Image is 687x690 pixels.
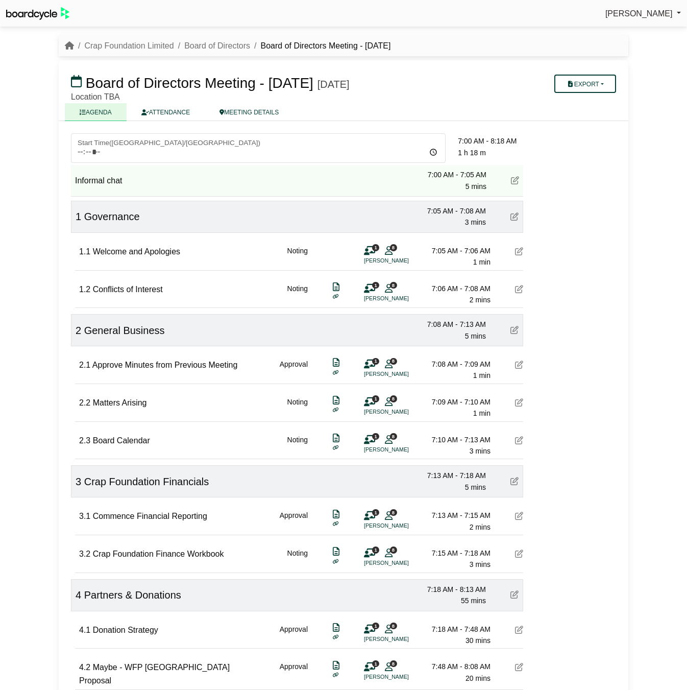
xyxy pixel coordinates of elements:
[419,283,490,294] div: 7:06 AM - 7:08 AM
[372,244,379,251] span: 1
[465,218,486,226] span: 3 mins
[364,408,440,416] li: [PERSON_NAME]
[605,9,673,18] span: [PERSON_NAME]
[250,39,390,53] li: Board of Directors Meeting - [DATE]
[93,436,150,445] span: Board Calendar
[71,92,120,101] span: Location TBA
[93,247,180,256] span: Welcome and Apologies
[184,41,250,50] a: Board of Directors
[76,476,81,487] span: 3
[415,169,486,180] div: 7:00 AM - 7:05 AM
[390,623,397,629] span: 8
[79,663,230,685] span: Maybe - WFP [GEOGRAPHIC_DATA] Proposal
[458,135,529,147] div: 7:00 AM - 8:18 AM
[390,509,397,516] span: 8
[473,258,490,266] span: 1 min
[280,624,308,647] div: Approval
[372,623,379,629] span: 1
[84,211,140,222] span: Governance
[287,283,308,306] div: Noting
[364,370,440,378] li: [PERSON_NAME]
[84,325,165,336] span: General Business
[287,245,308,268] div: Noting
[6,7,69,20] img: BoardcycleBlackGreen-aaafeed430059cb809a45853b8cf6d952af9d84e6e89e1f1685b34bfd5cb7d64.svg
[364,294,440,303] li: [PERSON_NAME]
[364,635,440,644] li: [PERSON_NAME]
[364,445,440,454] li: [PERSON_NAME]
[364,256,440,265] li: [PERSON_NAME]
[127,103,205,121] a: ATTENDANCE
[390,395,397,402] span: 8
[93,285,163,294] span: Conflicts of Interest
[79,436,90,445] span: 2.3
[93,512,207,520] span: Commence Financial Reporting
[75,176,122,185] span: Informal chat
[461,597,486,605] span: 55 mins
[287,434,308,457] div: Noting
[414,584,486,595] div: 7:18 AM - 8:13 AM
[205,103,293,121] a: MEETING DETAILS
[93,398,147,407] span: Matters Arising
[364,559,440,567] li: [PERSON_NAME]
[84,476,209,487] span: Crap Foundation Financials
[79,626,90,634] span: 4.1
[79,361,90,369] span: 2.1
[470,523,490,531] span: 2 mins
[470,296,490,304] span: 2 mins
[93,626,158,634] span: Donation Strategy
[84,41,174,50] a: Crap Foundation Limited
[390,282,397,289] span: 8
[390,546,397,553] span: 8
[317,78,350,90] div: [DATE]
[76,589,81,601] span: 4
[390,660,397,667] span: 8
[554,75,616,93] button: Export
[372,509,379,516] span: 1
[79,285,90,294] span: 1.2
[419,359,490,370] div: 7:08 AM - 7:09 AM
[76,325,81,336] span: 2
[287,396,308,419] div: Noting
[465,332,486,340] span: 5 mins
[372,660,379,667] span: 1
[79,663,90,672] span: 4.2
[414,205,486,217] div: 7:05 AM - 7:08 AM
[470,560,490,568] span: 3 mins
[280,359,308,382] div: Approval
[79,398,90,407] span: 2.2
[390,244,397,251] span: 8
[65,39,390,53] nav: breadcrumb
[364,521,440,530] li: [PERSON_NAME]
[465,182,486,191] span: 5 mins
[419,661,490,672] div: 7:48 AM - 8:08 AM
[414,319,486,330] div: 7:08 AM - 7:13 AM
[372,395,379,402] span: 1
[65,103,127,121] a: AGENDA
[280,661,308,687] div: Approval
[76,211,81,222] span: 1
[79,512,90,520] span: 3.1
[465,636,490,645] span: 30 mins
[287,548,308,570] div: Noting
[93,550,224,558] span: Crap Foundation Finance Workbook
[419,245,490,256] div: 7:05 AM - 7:06 AM
[84,589,181,601] span: Partners & Donations
[419,548,490,559] div: 7:15 AM - 7:18 AM
[414,470,486,481] div: 7:13 AM - 7:18 AM
[419,510,490,521] div: 7:13 AM - 7:15 AM
[79,247,90,256] span: 1.1
[465,674,490,682] span: 20 mins
[465,483,486,491] span: 5 mins
[419,396,490,408] div: 7:09 AM - 7:10 AM
[390,433,397,440] span: 8
[372,433,379,440] span: 1
[372,282,379,289] span: 1
[372,358,379,365] span: 1
[86,75,313,91] span: Board of Directors Meeting - [DATE]
[473,409,490,417] span: 1 min
[605,7,681,20] a: [PERSON_NAME]
[364,673,440,681] li: [PERSON_NAME]
[390,358,397,365] span: 8
[92,361,238,369] span: Approve Minutes from Previous Meeting
[458,149,485,157] span: 1 h 18 m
